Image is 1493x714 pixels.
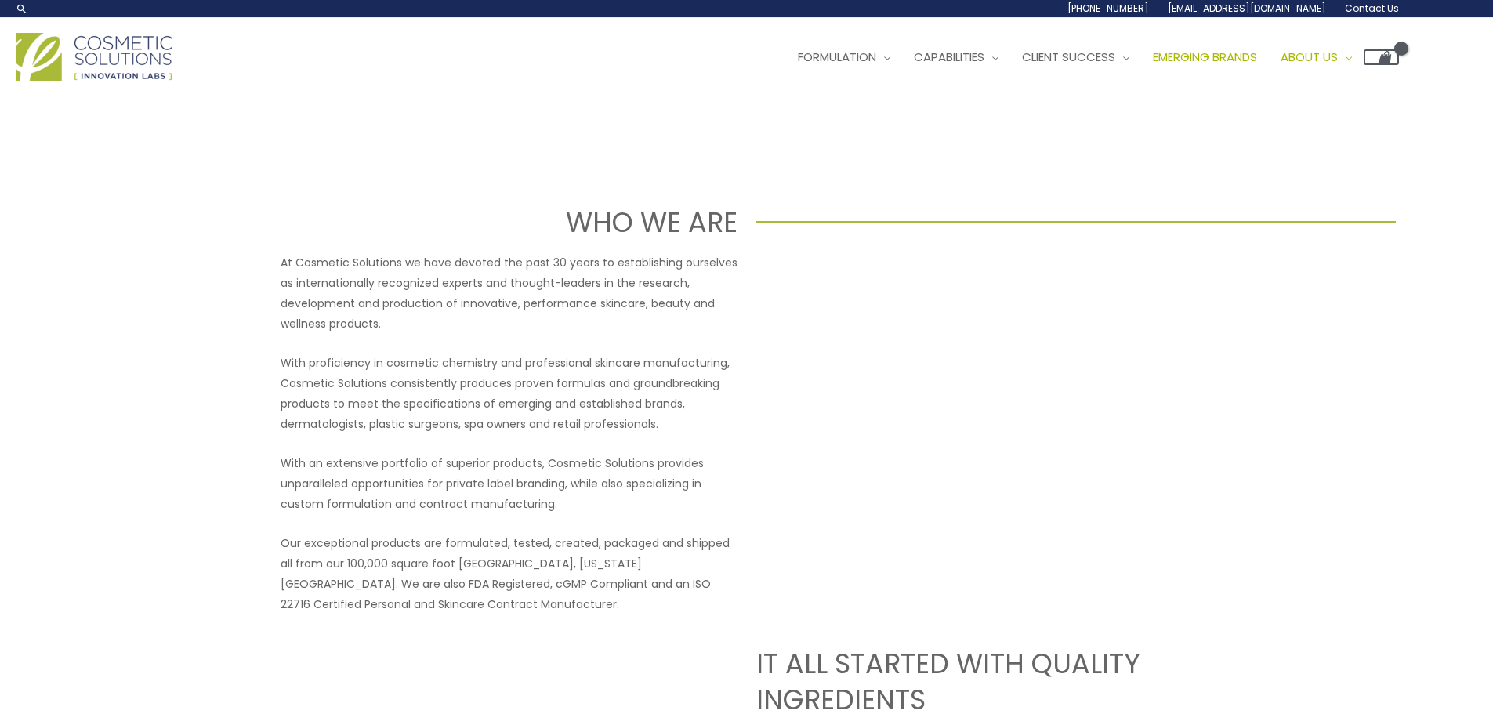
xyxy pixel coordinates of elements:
[1345,2,1399,15] span: Contact Us
[786,34,902,81] a: Formulation
[774,34,1399,81] nav: Site Navigation
[1269,34,1364,81] a: About Us
[1168,2,1326,15] span: [EMAIL_ADDRESS][DOMAIN_NAME]
[281,252,737,334] p: At Cosmetic Solutions we have devoted the past 30 years to establishing ourselves as internationa...
[756,252,1213,509] iframe: Get to know Cosmetic Solutions Private Label Skin Care
[16,33,172,81] img: Cosmetic Solutions Logo
[902,34,1010,81] a: Capabilities
[97,203,737,241] h1: WHO WE ARE
[16,2,28,15] a: Search icon link
[1022,49,1115,65] span: Client Success
[1364,49,1399,65] a: View Shopping Cart, empty
[281,533,737,614] p: Our exceptional products are formulated, tested, created, packaged and shipped all from our 100,0...
[281,453,737,514] p: With an extensive portfolio of superior products, Cosmetic Solutions provides unparalleled opport...
[1281,49,1338,65] span: About Us
[1153,49,1257,65] span: Emerging Brands
[798,49,876,65] span: Formulation
[1141,34,1269,81] a: Emerging Brands
[281,353,737,434] p: With proficiency in cosmetic chemistry and professional skincare manufacturing, Cosmetic Solution...
[1067,2,1149,15] span: [PHONE_NUMBER]
[914,49,984,65] span: Capabilities
[1010,34,1141,81] a: Client Success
